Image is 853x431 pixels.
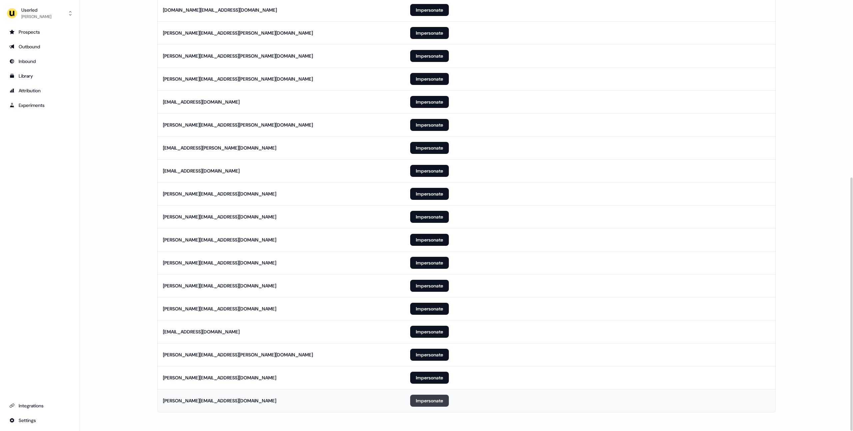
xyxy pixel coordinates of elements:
div: [PERSON_NAME][EMAIL_ADDRESS][DOMAIN_NAME] [163,397,276,404]
a: Go to templates [5,71,74,81]
button: Impersonate [410,349,449,361]
a: Go to attribution [5,85,74,96]
div: [EMAIL_ADDRESS][DOMAIN_NAME] [163,99,240,105]
div: [PERSON_NAME][EMAIL_ADDRESS][DOMAIN_NAME] [163,259,276,266]
button: Impersonate [410,303,449,315]
div: Attribution [9,87,70,94]
div: [PERSON_NAME][EMAIL_ADDRESS][DOMAIN_NAME] [163,282,276,289]
div: Settings [9,417,70,424]
div: [EMAIL_ADDRESS][DOMAIN_NAME] [163,328,240,335]
button: Impersonate [410,96,449,108]
a: Go to Inbound [5,56,74,67]
a: Go to integrations [5,415,74,426]
button: Impersonate [410,50,449,62]
div: [PERSON_NAME][EMAIL_ADDRESS][DOMAIN_NAME] [163,214,276,220]
a: Go to outbound experience [5,41,74,52]
button: Impersonate [410,27,449,39]
div: [PERSON_NAME][EMAIL_ADDRESS][PERSON_NAME][DOMAIN_NAME] [163,76,313,82]
button: Impersonate [410,4,449,16]
div: [PERSON_NAME][EMAIL_ADDRESS][PERSON_NAME][DOMAIN_NAME] [163,122,313,128]
div: [EMAIL_ADDRESS][DOMAIN_NAME] [163,168,240,174]
a: Go to prospects [5,27,74,37]
div: [DOMAIN_NAME][EMAIL_ADDRESS][DOMAIN_NAME] [163,7,277,13]
div: Library [9,73,70,79]
div: [PERSON_NAME][EMAIL_ADDRESS][PERSON_NAME][DOMAIN_NAME] [163,53,313,59]
div: Inbound [9,58,70,65]
div: Prospects [9,29,70,35]
div: [PERSON_NAME][EMAIL_ADDRESS][PERSON_NAME][DOMAIN_NAME] [163,351,313,358]
div: [PERSON_NAME] [21,13,51,20]
button: Impersonate [410,372,449,384]
button: Impersonate [410,395,449,407]
div: [PERSON_NAME][EMAIL_ADDRESS][DOMAIN_NAME] [163,236,276,243]
button: Impersonate [410,119,449,131]
a: Go to integrations [5,400,74,411]
button: Impersonate [410,165,449,177]
button: Impersonate [410,188,449,200]
div: Integrations [9,402,70,409]
button: Impersonate [410,142,449,154]
button: Impersonate [410,326,449,338]
div: [PERSON_NAME][EMAIL_ADDRESS][DOMAIN_NAME] [163,305,276,312]
button: Impersonate [410,234,449,246]
div: [EMAIL_ADDRESS][PERSON_NAME][DOMAIN_NAME] [163,145,276,151]
button: Impersonate [410,73,449,85]
a: Go to experiments [5,100,74,111]
div: [PERSON_NAME][EMAIL_ADDRESS][DOMAIN_NAME] [163,374,276,381]
button: Impersonate [410,257,449,269]
div: Experiments [9,102,70,109]
button: Impersonate [410,211,449,223]
div: [PERSON_NAME][EMAIL_ADDRESS][PERSON_NAME][DOMAIN_NAME] [163,30,313,36]
button: Impersonate [410,280,449,292]
div: [PERSON_NAME][EMAIL_ADDRESS][DOMAIN_NAME] [163,191,276,197]
div: Userled [21,7,51,13]
button: Userled[PERSON_NAME] [5,5,74,21]
div: Outbound [9,43,70,50]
